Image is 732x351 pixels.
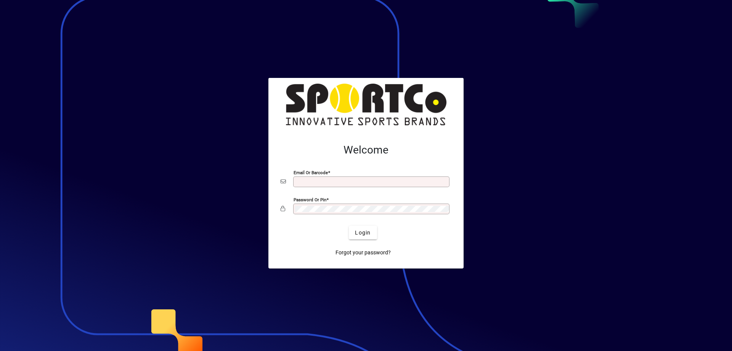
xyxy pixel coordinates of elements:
[349,226,377,239] button: Login
[281,144,451,157] h2: Welcome
[294,170,328,175] mat-label: Email or Barcode
[335,249,391,257] span: Forgot your password?
[355,229,371,237] span: Login
[332,246,394,259] a: Forgot your password?
[294,197,326,202] mat-label: Password or Pin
